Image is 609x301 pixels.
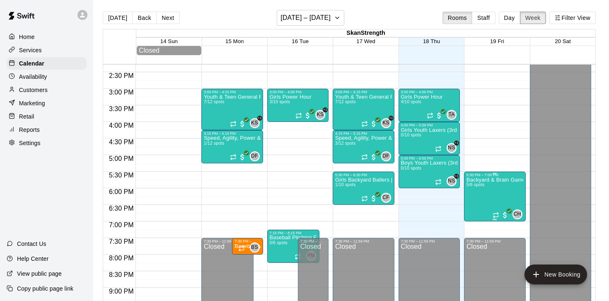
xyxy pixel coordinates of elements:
[267,89,329,122] div: 3:00 PM – 4:00 PM: Girls Power Hour
[335,90,392,94] div: 3:00 PM – 4:15 PM
[335,239,392,243] div: 7:30 PM – 11:59 PM
[356,38,375,44] span: 17 Wed
[399,155,460,188] div: 5:00 PM – 6:00 PM: Boys Youth Laxers (3rd-5th Graders)
[370,194,378,203] span: All customers have paid
[389,116,394,121] span: +1
[17,240,46,248] p: Contact Us
[448,111,454,119] span: TA
[19,73,47,81] p: Availability
[270,231,317,235] div: 7:15 PM – 8:15 PM
[204,239,251,243] div: 7:30 PM – 11:59 PM
[435,112,443,120] span: All customers have paid
[447,110,457,120] div: Taylor Allen Flanick
[448,144,455,152] span: NS
[423,38,440,44] button: 18 Thu
[107,271,136,278] span: 8:30 PM
[7,84,87,96] a: Customers
[447,143,457,153] div: Neighborhood Games Staff
[466,182,485,187] span: 5/6 spots filled
[19,139,41,147] p: Settings
[7,44,87,56] div: Services
[333,172,394,205] div: 5:30 PM – 6:30 PM: Girls Backyard Ballers | U-Ball Edition (5th & 6th Graders)
[7,124,87,136] a: Reports
[270,240,288,245] span: 0/6 spots filled
[295,112,302,119] span: Recurring event
[107,72,136,79] span: 2:30 PM
[19,126,40,134] p: Reports
[401,100,421,104] span: 4/10 spots filled
[250,151,260,161] div: Daniel Flanick
[201,130,263,163] div: 4:15 PM – 5:15 PM: Speed, Agility, Power & Strength Training (SAPS)
[384,118,391,128] span: Kari Seeber Williams & 1 other
[335,173,392,177] div: 5:30 PM – 6:30 PM
[7,57,87,70] a: Calendar
[382,152,389,160] span: DF
[520,12,546,24] button: Week
[317,111,324,119] span: KS
[204,131,261,136] div: 4:15 PM – 5:15 PM
[315,110,325,120] div: Kari Seeber Williams
[7,97,87,109] div: Marketing
[107,288,136,295] span: 9:00 PM
[251,243,258,252] span: BS
[399,122,460,155] div: 4:00 PM – 5:00 PM: Girls Youth Laxers (3rd-5th Graders)
[295,253,301,260] span: Recurring event
[381,118,391,128] div: Kari Seeber Williams
[450,143,457,153] span: Neighborhood Games Staff & 1 other
[499,12,520,24] button: Day
[501,211,509,219] span: All customers have paid
[160,38,178,44] span: 14 Sun
[370,120,378,128] span: All customers have paid
[466,173,523,177] div: 5:30 PM – 7:00 PM
[335,131,392,136] div: 4:15 PM – 5:15 PM
[107,155,136,162] span: 5:00 PM
[107,105,136,112] span: 3:30 PM
[7,110,87,123] a: Retail
[319,110,325,120] span: Kari Seeber Williams & 1 other
[19,59,44,68] p: Calendar
[267,230,319,263] div: 7:15 PM – 8:15 PM: Baseball Pitching Fundamentals (10-12U)
[251,152,258,160] span: DF
[466,239,523,243] div: 7:30 PM – 11:59 PM
[238,245,245,252] span: Recurring event
[335,141,355,146] span: 3/12 spots filled
[401,156,458,160] div: 5:00 PM – 6:00 PM
[300,239,326,243] div: 7:30 PM – 11:59 PM
[384,151,391,161] span: Daniel Flanick
[450,110,457,120] span: Taylor Allen Flanick
[277,10,344,26] button: [DATE] – [DATE]
[238,153,247,161] span: All customers have paid
[7,70,87,83] div: Availability
[136,29,595,37] div: SkanStrength
[107,255,136,262] span: 8:00 PM
[107,205,136,212] span: 6:30 PM
[257,116,262,121] span: +1
[401,133,421,137] span: 0/10 spots filled
[323,107,328,112] span: +1
[555,38,571,44] span: 20 Sat
[107,221,136,228] span: 7:00 PM
[435,146,442,152] span: Recurring event
[401,90,458,94] div: 3:00 PM – 4:00 PM
[225,38,244,44] button: 15 Mon
[107,188,136,195] span: 6:00 PM
[107,238,136,245] span: 7:30 PM
[7,31,87,43] div: Home
[253,118,260,128] span: Kari Seeber Williams & 1 other
[490,38,504,44] button: 19 Fri
[549,12,596,24] button: Filter View
[19,99,45,107] p: Marketing
[204,90,261,94] div: 3:00 PM – 4:15 PM
[251,119,258,127] span: KS
[472,12,495,24] button: Staff
[381,193,391,203] div: Colin Foehl
[361,154,368,160] span: Recurring event
[516,209,522,219] span: Candice Hofmann
[280,12,331,24] h6: [DATE] – [DATE]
